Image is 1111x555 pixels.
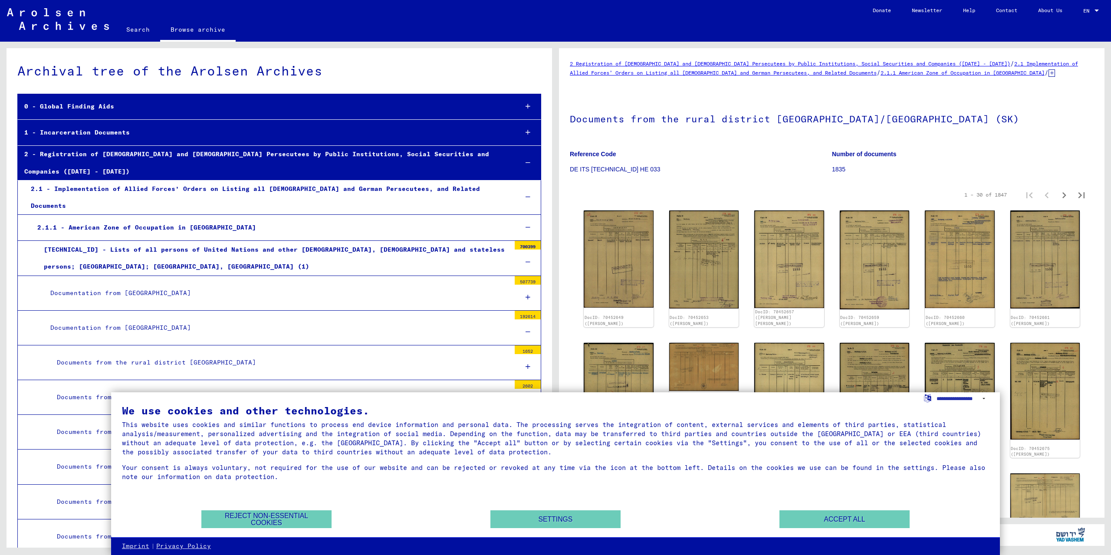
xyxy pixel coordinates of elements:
button: Settings [490,510,621,528]
div: 0 - Global Finding Aids [18,98,511,115]
div: 1 – 30 of 1847 [964,191,1007,199]
img: 001.jpg [669,210,739,309]
div: 1 - Incarceration Documents [18,124,511,141]
div: [TECHNICAL_ID] - Lists of all persons of United Nations and other [DEMOGRAPHIC_DATA], [DEMOGRAPHI... [37,241,510,275]
img: 001.jpg [840,343,910,441]
a: Browse archive [160,19,236,42]
a: DocID: 70452675 ([PERSON_NAME]) [1011,446,1050,457]
div: This website uses cookies and similar functions to process end device information and personal da... [122,420,989,456]
a: DocID: 70452659 ([PERSON_NAME]) [840,315,879,326]
b: Reference Code [570,151,616,158]
img: 001.jpg [925,210,995,308]
button: Previous page [1038,186,1055,204]
img: 001.jpg [754,210,824,309]
div: Documents from the rural district [GEOGRAPHIC_DATA] ([GEOGRAPHIC_DATA]) [50,528,510,545]
img: 001.jpg [584,343,654,439]
img: yv_logo.png [1054,524,1087,545]
div: 700399 [515,241,541,250]
div: Documentation from [GEOGRAPHIC_DATA] [44,285,510,302]
div: Documentation from [GEOGRAPHIC_DATA] [44,319,510,336]
a: 2.1.1 American Zone of Occupation in [GEOGRAPHIC_DATA] [881,69,1045,76]
div: Documents from the rural district [GEOGRAPHIC_DATA] [50,424,510,440]
button: Next page [1055,186,1073,204]
div: We use cookies and other technologies. [122,405,989,416]
div: Archival tree of the Arolsen Archives [17,61,541,81]
a: Search [116,19,160,40]
button: Last page [1073,186,1090,204]
span: / [1010,59,1014,67]
a: DocID: 70452661 ([PERSON_NAME]) [1011,315,1050,326]
div: Documents from the rural district [GEOGRAPHIC_DATA] [50,493,510,510]
div: Documents from the rural district [GEOGRAPHIC_DATA] [50,389,510,406]
div: Documents from the rural district [GEOGRAPHIC_DATA] [50,354,510,371]
p: DE ITS [TECHNICAL_ID] HE 033 [570,165,832,174]
a: 2 Registration of [DEMOGRAPHIC_DATA] and [DEMOGRAPHIC_DATA] Persecutees by Public Institutions, S... [570,60,1010,67]
img: 001.jpg [1010,210,1080,309]
div: 2602 [515,380,541,389]
div: Your consent is always voluntary, not required for the use of our website and can be rejected or ... [122,463,989,481]
span: / [877,69,881,76]
a: DocID: 70452660 ([PERSON_NAME]) [926,315,965,326]
a: DocID: 70452653 ([PERSON_NAME]) [670,315,709,326]
img: 001.jpg [584,210,654,308]
button: Reject non-essential cookies [201,510,332,528]
h1: Documents from the rural district [GEOGRAPHIC_DATA]/[GEOGRAPHIC_DATA] (SK) [570,99,1094,137]
button: First page [1021,186,1038,204]
img: Arolsen_neg.svg [7,8,109,30]
p: 1835 [832,165,1094,174]
img: 001.jpg [925,343,995,439]
div: 507739 [515,276,541,285]
img: 001.jpg [754,343,824,441]
img: 001.jpg [1010,343,1080,440]
b: Number of documents [832,151,897,158]
span: / [1045,69,1049,76]
div: 192614 [515,311,541,319]
a: Imprint [122,542,149,551]
div: 1652 [515,345,541,354]
img: 001.jpg [1010,473,1080,523]
span: EN [1083,8,1093,14]
a: DocID: 70452649 ([PERSON_NAME]) [585,315,624,326]
div: 2.1 - Implementation of Allied Forces’ Orders on Listing all [DEMOGRAPHIC_DATA] and German Persec... [24,181,511,214]
img: 001.jpg [669,343,739,391]
a: Privacy Policy [156,542,211,551]
div: 2 - Registration of [DEMOGRAPHIC_DATA] and [DEMOGRAPHIC_DATA] Persecutees by Public Institutions,... [18,146,511,180]
div: Documents from the rural district [GEOGRAPHIC_DATA] [50,458,510,475]
div: 2.1.1 - American Zone of Occupation in [GEOGRAPHIC_DATA] [31,219,511,236]
a: DocID: 70452657 ([PERSON_NAME] [PERSON_NAME]) [755,309,794,326]
button: Accept all [779,510,910,528]
img: 001.jpg [840,210,910,309]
